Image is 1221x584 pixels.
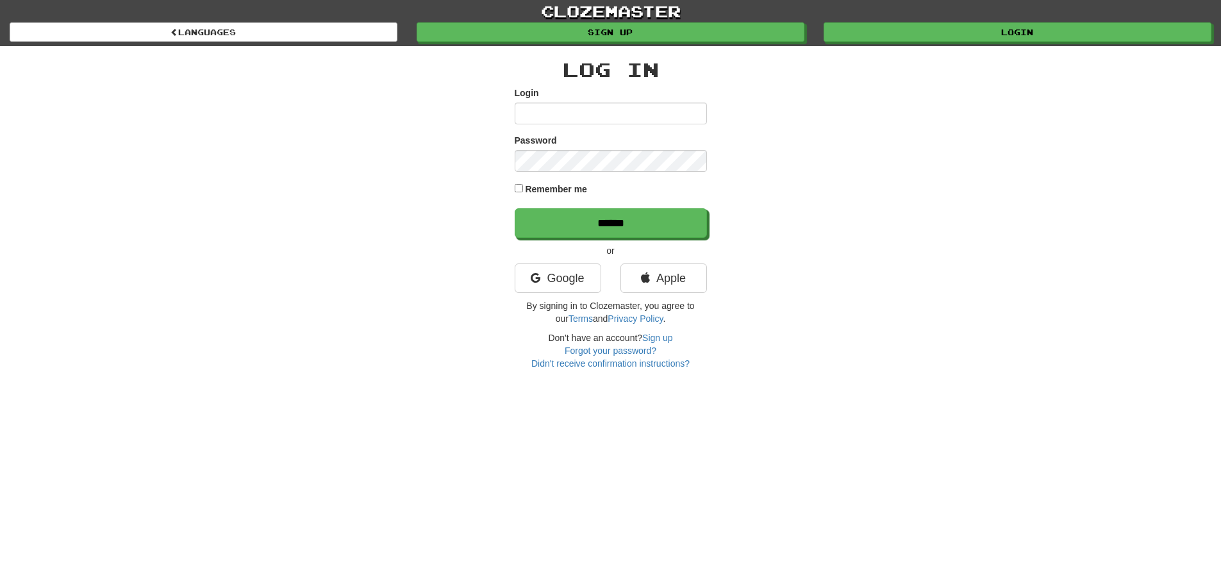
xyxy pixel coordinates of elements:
a: Terms [569,313,593,324]
a: Login [824,22,1211,42]
label: Password [515,134,557,147]
h2: Log In [515,59,707,80]
a: Sign up [642,333,672,343]
div: Don't have an account? [515,331,707,370]
a: Sign up [417,22,804,42]
label: Remember me [525,183,587,196]
a: Apple [620,263,707,293]
p: By signing in to Clozemaster, you agree to our and . [515,299,707,325]
a: Privacy Policy [608,313,663,324]
label: Login [515,87,539,99]
a: Google [515,263,601,293]
a: Forgot your password? [565,346,656,356]
a: Languages [10,22,397,42]
p: or [515,244,707,257]
a: Didn't receive confirmation instructions? [531,358,690,369]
